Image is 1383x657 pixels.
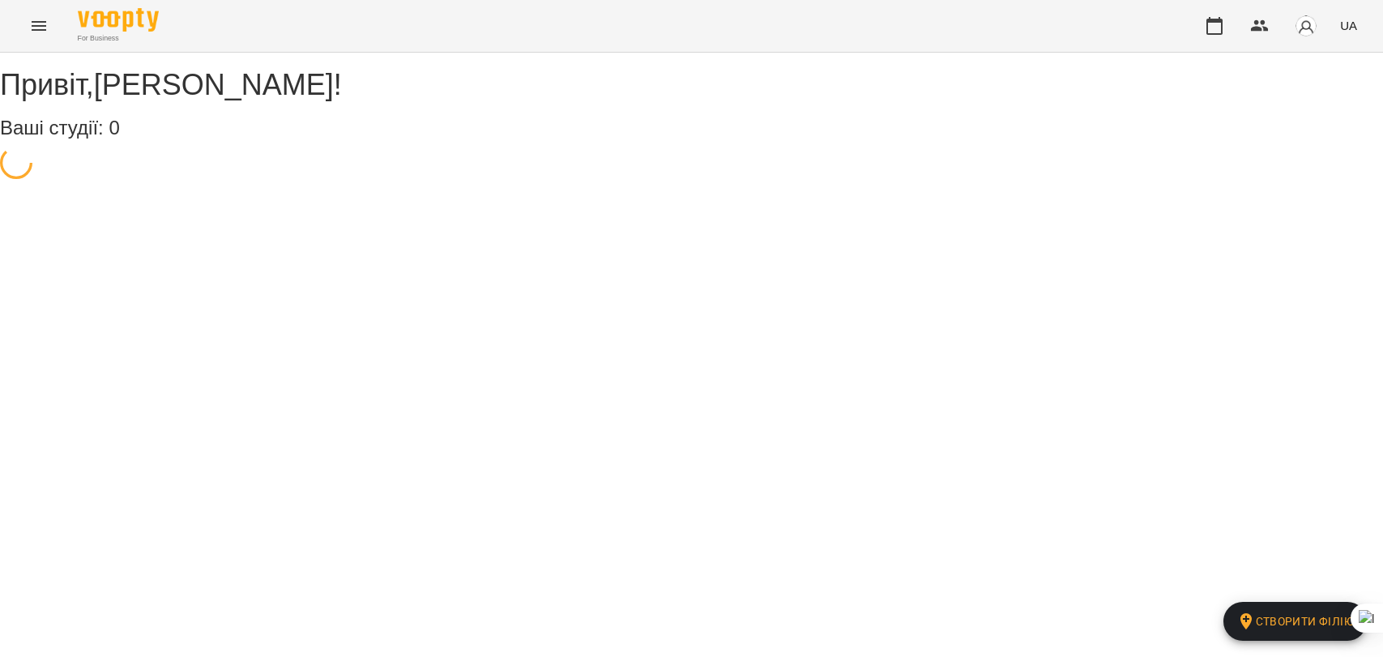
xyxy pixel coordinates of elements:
span: UA [1340,17,1357,34]
button: UA [1334,11,1364,41]
img: avatar_s.png [1295,15,1317,37]
button: Menu [19,6,58,45]
span: 0 [109,117,119,139]
span: For Business [78,33,159,44]
img: Voopty Logo [78,8,159,32]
